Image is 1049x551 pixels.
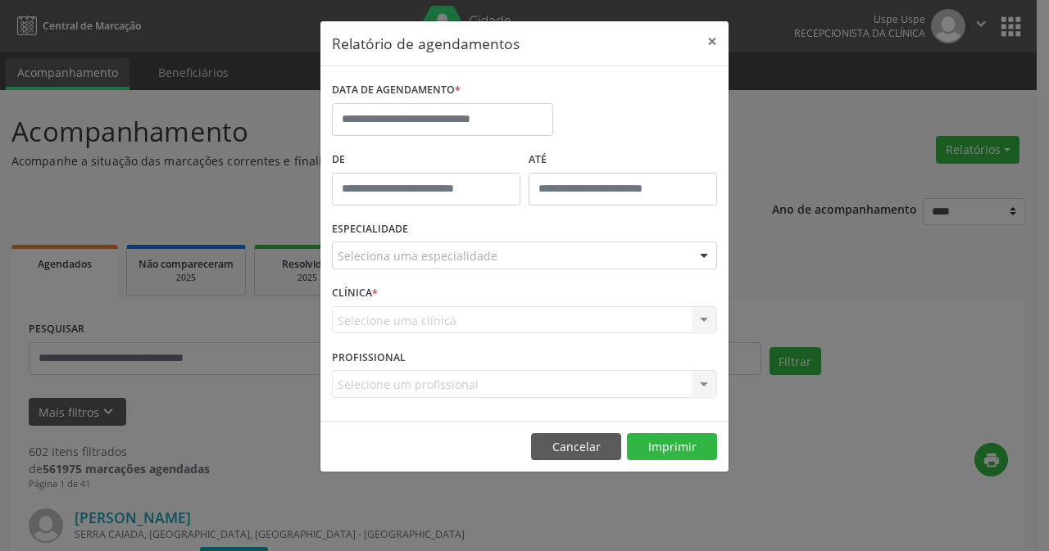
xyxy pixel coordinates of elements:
label: CLÍNICA [332,281,378,306]
label: DATA DE AGENDAMENTO [332,78,461,103]
label: PROFISSIONAL [332,345,406,370]
span: Seleciona uma especialidade [338,247,497,264]
h5: Relatório de agendamentos [332,33,520,54]
button: Imprimir [627,433,717,461]
button: Cancelar [531,433,621,461]
label: De [332,147,520,173]
button: Close [696,21,729,61]
label: ATÉ [529,147,717,173]
label: ESPECIALIDADE [332,217,408,242]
